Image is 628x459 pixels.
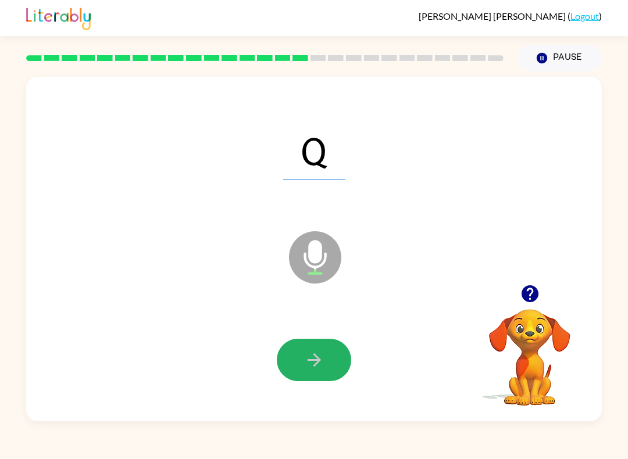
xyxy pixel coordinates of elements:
[472,291,588,407] video: Your browser must support playing .mp4 files to use Literably. Please try using another browser.
[419,10,568,21] span: [PERSON_NAME] [PERSON_NAME]
[26,5,91,30] img: Literably
[419,10,602,21] div: ( )
[283,120,345,180] span: Q
[518,45,602,71] button: Pause
[570,10,599,21] a: Logout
